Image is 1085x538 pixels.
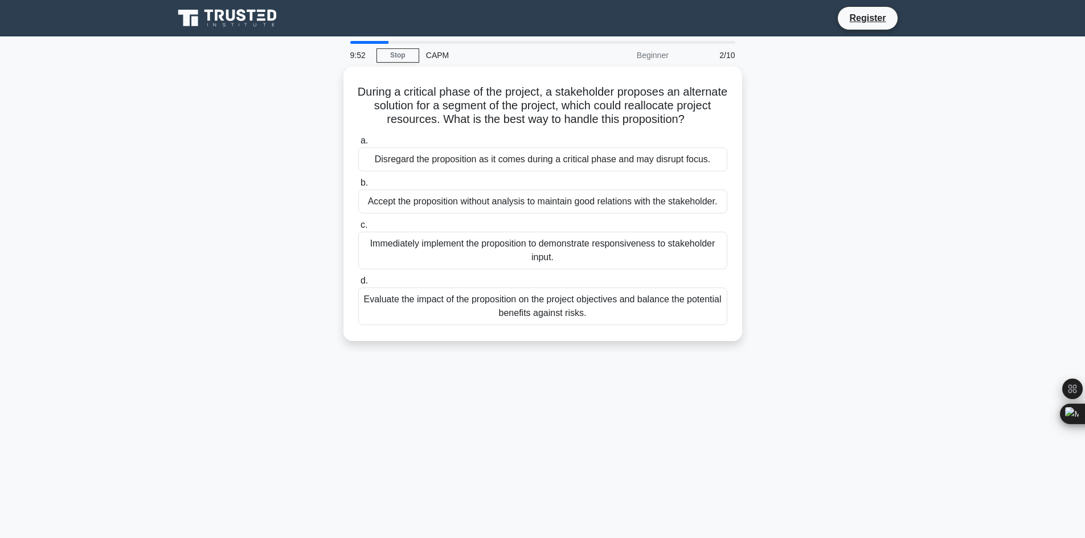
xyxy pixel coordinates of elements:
[343,44,376,67] div: 9:52
[358,288,727,325] div: Evaluate the impact of the proposition on the project objectives and balance the potential benefi...
[358,147,727,171] div: Disregard the proposition as it comes during a critical phase and may disrupt focus.
[361,178,368,187] span: b.
[361,220,367,229] span: c.
[419,44,576,67] div: CAPM
[361,276,368,285] span: d.
[358,232,727,269] div: Immediately implement the proposition to demonstrate responsiveness to stakeholder input.
[357,85,728,127] h5: During a critical phase of the project, a stakeholder proposes an alternate solution for a segmen...
[358,190,727,213] div: Accept the proposition without analysis to maintain good relations with the stakeholder.
[376,48,419,63] a: Stop
[842,11,892,25] a: Register
[361,135,368,145] span: a.
[576,44,675,67] div: Beginner
[675,44,742,67] div: 2/10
